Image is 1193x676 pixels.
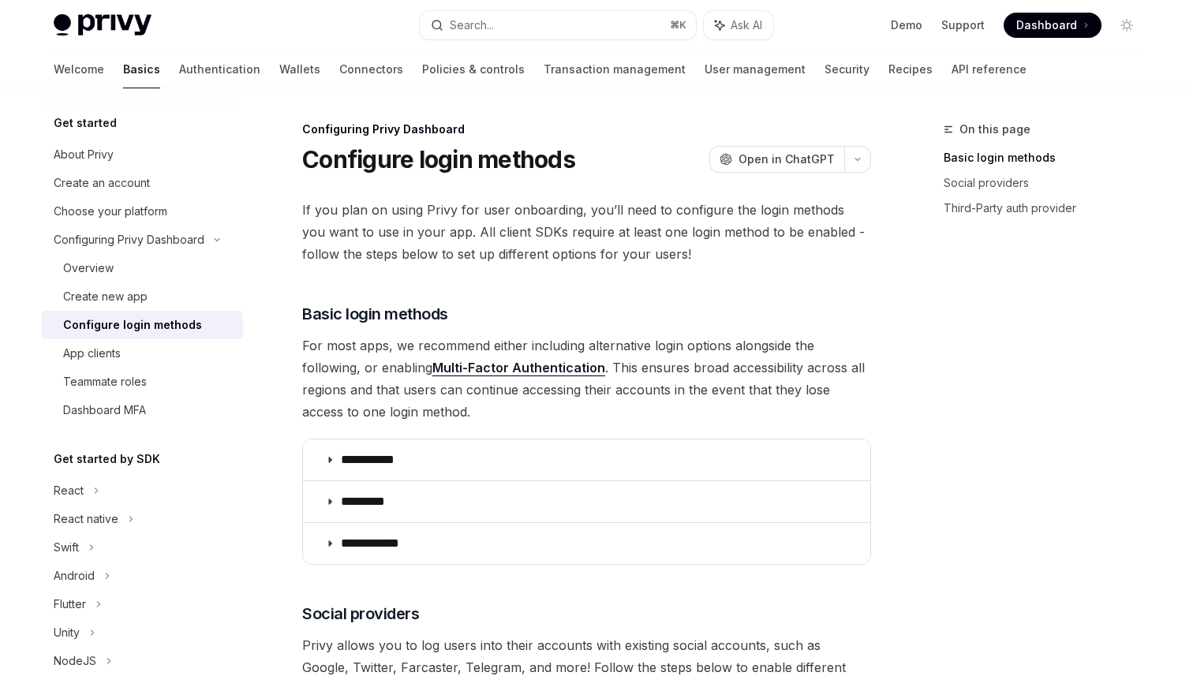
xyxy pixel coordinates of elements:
a: Recipes [888,50,933,88]
img: light logo [54,14,151,36]
a: Support [941,17,985,33]
a: User management [705,50,806,88]
a: Create new app [41,282,243,311]
button: Search...⌘K [420,11,696,39]
a: Wallets [279,50,320,88]
div: Dashboard MFA [63,401,146,420]
div: NodeJS [54,652,96,670]
div: Teammate roles [63,372,147,391]
a: Basic login methods [944,145,1152,170]
div: App clients [63,344,121,363]
div: Overview [63,259,114,278]
a: Dashboard MFA [41,396,243,424]
a: Multi-Factor Authentication [432,360,605,376]
span: ⌘ K [670,19,686,32]
a: Demo [891,17,922,33]
div: Unity [54,623,80,642]
div: React [54,481,84,500]
div: Swift [54,538,79,557]
a: Third-Party auth provider [944,196,1152,221]
span: For most apps, we recommend either including alternative login options alongside the following, o... [302,334,871,423]
a: Authentication [179,50,260,88]
span: Basic login methods [302,303,448,325]
div: Search... [450,16,494,35]
div: Android [54,566,95,585]
span: Ask AI [731,17,762,33]
a: Overview [41,254,243,282]
div: Configuring Privy Dashboard [302,121,871,137]
button: Ask AI [704,11,773,39]
h1: Configure login methods [302,145,575,174]
span: Social providers [302,603,419,625]
span: On this page [959,120,1030,139]
a: Dashboard [1004,13,1101,38]
a: Create an account [41,169,243,197]
a: Transaction management [544,50,686,88]
a: Security [825,50,870,88]
a: Basics [123,50,160,88]
div: Choose your platform [54,202,167,221]
button: Toggle dark mode [1114,13,1139,38]
div: Flutter [54,595,86,614]
a: Welcome [54,50,104,88]
a: Configure login methods [41,311,243,339]
a: Policies & controls [422,50,525,88]
div: About Privy [54,145,114,164]
a: Connectors [339,50,403,88]
span: Open in ChatGPT [739,151,835,167]
a: App clients [41,339,243,368]
div: Create new app [63,287,148,306]
a: About Privy [41,140,243,169]
div: React native [54,510,118,528]
div: Configure login methods [63,316,202,334]
span: Dashboard [1016,17,1077,33]
span: If you plan on using Privy for user onboarding, you’ll need to configure the login methods you wa... [302,199,871,265]
a: Teammate roles [41,368,243,396]
h5: Get started [54,114,117,133]
a: Choose your platform [41,197,243,226]
button: Open in ChatGPT [709,146,844,173]
h5: Get started by SDK [54,450,160,469]
a: API reference [952,50,1027,88]
div: Configuring Privy Dashboard [54,230,204,249]
div: Create an account [54,174,150,192]
a: Social providers [944,170,1152,196]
